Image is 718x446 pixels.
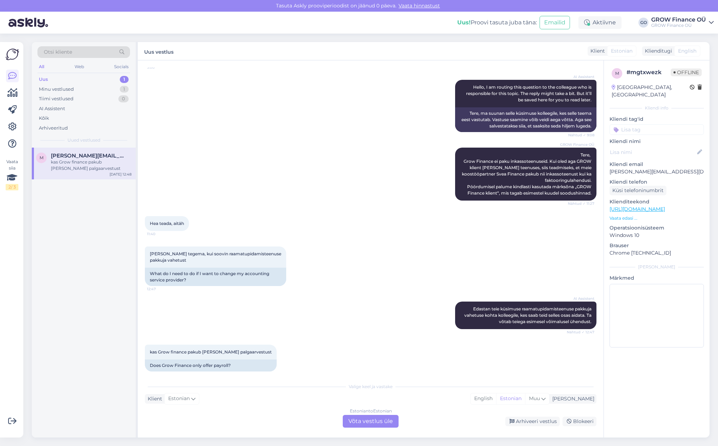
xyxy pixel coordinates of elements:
b: Uus! [457,19,471,26]
div: Proovi tasuta juba täna: [457,18,537,27]
span: Hello, I am routing this question to the colleague who is responsible for this topic. The reply m... [466,84,593,102]
p: Vaata edasi ... [610,215,704,221]
div: Uus [39,76,48,83]
span: AI Assistent [568,74,594,79]
div: 1 [120,76,129,83]
p: Kliendi nimi [610,138,704,145]
span: GROW Finance OÜ [560,142,594,147]
p: Brauser [610,242,704,249]
span: Otsi kliente [44,48,72,56]
div: GROW Finance OÜ [651,23,706,28]
div: Blokeeri [563,417,596,426]
p: Märkmed [610,274,704,282]
span: 9:08 [147,65,173,70]
p: Chrome [TECHNICAL_ID] [610,249,704,257]
div: GROW Finance OÜ [651,17,706,23]
span: Nähtud ✓ 11:27 [568,201,594,206]
span: monika.raud@grow.ee [51,153,124,159]
span: m [615,71,619,76]
p: [PERSON_NAME][EMAIL_ADDRESS][DOMAIN_NAME] [610,168,704,176]
div: 2 / 3 [6,184,18,190]
span: Uued vestlused [67,137,100,143]
label: Uus vestlus [144,46,173,56]
button: Emailid [540,16,570,29]
div: All [37,62,46,71]
span: Edastan teie küsimuse raamatupidamisteenuse pakkuja vahetuse kohta kolleegile, kes saab teid sell... [464,306,593,324]
span: Hea teada, aitäh [150,221,184,226]
span: Muu [529,395,540,402]
div: GO [638,18,648,28]
span: Nähtud ✓ 12:47 [567,329,594,335]
div: [GEOGRAPHIC_DATA], [GEOGRAPHIC_DATA] [612,84,690,99]
div: Arhiveeritud [39,125,68,132]
span: Tere, Grow Finance ei paku inkassoteenuseid. Kui oled aga GROW klient [PERSON_NAME] teenuses, sii... [462,152,593,196]
span: Estonian [611,47,632,55]
span: 12:47 [147,286,173,292]
div: Kliendi info [610,105,704,111]
p: Windows 10 [610,232,704,239]
div: Estonian to Estonian [350,408,392,414]
span: Offline [671,69,702,76]
div: Klient [145,395,162,403]
span: Estonian [168,395,190,403]
div: Küsi telefoninumbrit [610,186,666,195]
span: English [678,47,696,55]
div: # mgtxwezk [626,68,671,77]
span: 11:40 [147,231,173,237]
div: English [471,393,496,404]
div: Aktiivne [578,16,622,29]
input: Lisa tag [610,124,704,135]
a: Vaata hinnastust [396,2,442,9]
span: Nähtud ✓ 9:08 [568,132,594,138]
span: kas Grow finance pakub [PERSON_NAME] palgaarvestust [150,349,272,355]
a: GROW Finance OÜGROW Finance OÜ [651,17,714,28]
div: Tere, ma suunan selle küsimuse kolleegile, kes selle teema eest vastutab. Vastuse saamine võib ve... [455,107,596,132]
div: Web [73,62,86,71]
div: Arhiveeri vestlus [505,417,560,426]
img: Askly Logo [6,48,19,61]
span: 12:48 [147,372,173,377]
div: Klienditugi [642,47,672,55]
div: Vaata siia [6,159,18,190]
div: Minu vestlused [39,86,74,93]
span: m [40,155,43,160]
div: What do I need to do if I want to change my accounting service provider? [145,268,286,286]
div: Estonian [496,393,525,404]
div: Does Grow Finance only offer payroll? [145,359,277,371]
p: Kliendi email [610,161,704,168]
div: 0 [118,95,129,102]
a: [URL][DOMAIN_NAME] [610,206,665,212]
input: Lisa nimi [610,148,696,156]
div: AI Assistent [39,105,65,112]
div: 1 [120,86,129,93]
div: [PERSON_NAME] [549,395,594,403]
div: Valige keel ja vastake [145,383,596,390]
div: Tiimi vestlused [39,95,73,102]
div: Klient [588,47,605,55]
p: Operatsioonisüsteem [610,224,704,232]
p: Kliendi tag'id [610,115,704,123]
p: Klienditeekond [610,198,704,206]
p: Kliendi telefon [610,178,704,186]
span: [PERSON_NAME] tegema, kui soovin raamatupidamisteenuse pakkuja vahetust [150,251,282,263]
div: Võta vestlus üle [343,415,399,428]
div: Socials [113,62,130,71]
div: [PERSON_NAME] [610,264,704,270]
div: [DATE] 12:48 [110,172,131,177]
div: Kõik [39,115,49,122]
div: kas Grow finance pakub [PERSON_NAME] palgaarvestust [51,159,131,172]
span: AI Assistent [568,296,594,301]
